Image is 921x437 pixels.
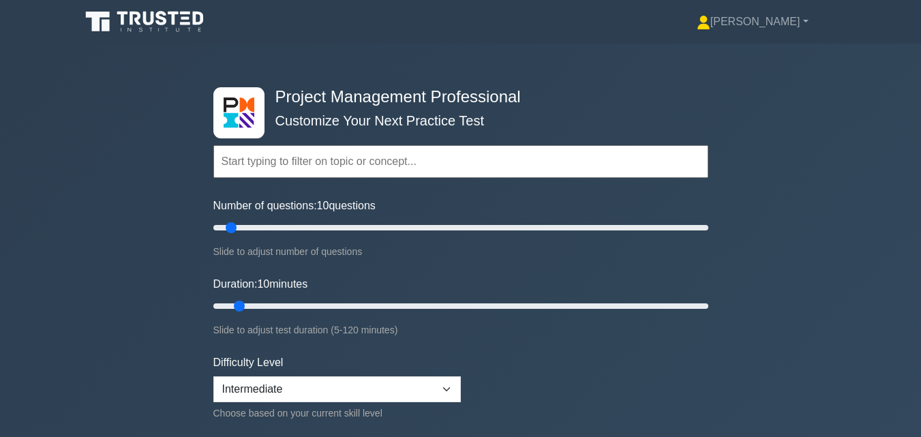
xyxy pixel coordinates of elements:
[213,243,708,260] div: Slide to adjust number of questions
[213,198,376,214] label: Number of questions: questions
[257,278,269,290] span: 10
[213,405,461,421] div: Choose based on your current skill level
[213,355,284,371] label: Difficulty Level
[213,322,708,338] div: Slide to adjust test duration (5-120 minutes)
[317,200,329,211] span: 10
[270,87,641,107] h4: Project Management Professional
[213,145,708,178] input: Start typing to filter on topic or concept...
[213,276,308,292] label: Duration: minutes
[664,8,841,35] a: [PERSON_NAME]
